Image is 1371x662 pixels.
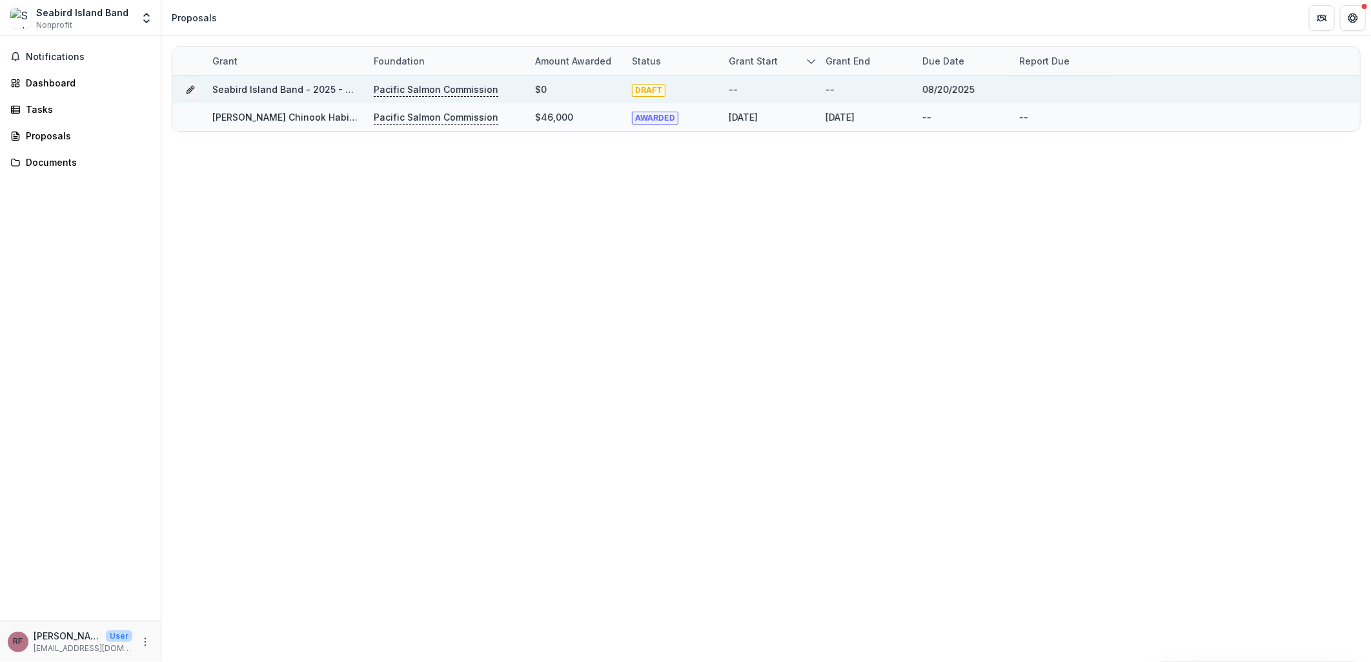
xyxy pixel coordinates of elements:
[915,47,1011,75] div: Due Date
[366,47,527,75] div: Foundation
[10,8,31,28] img: Seabird Island Band
[5,152,156,173] a: Documents
[922,83,975,96] div: 08/20/2025
[624,47,721,75] div: Status
[818,54,878,68] div: Grant end
[366,54,432,68] div: Foundation
[26,52,150,63] span: Notifications
[535,110,573,124] div: $46,000
[5,125,156,146] a: Proposals
[721,47,818,75] div: Grant start
[167,8,222,27] nav: breadcrumb
[806,56,817,66] svg: sorted descending
[527,47,624,75] div: Amount awarded
[826,83,835,96] div: --
[1309,5,1335,31] button: Partners
[632,84,665,97] span: DRAFT
[137,5,156,31] button: Open entity switcher
[36,19,72,31] span: Nonprofit
[26,76,145,90] div: Dashboard
[1011,54,1077,68] div: Report Due
[212,112,396,123] a: [PERSON_NAME] Chinook Habitat Project
[205,47,366,75] div: Grant
[527,54,619,68] div: Amount awarded
[729,83,738,96] div: --
[5,46,156,67] button: Notifications
[34,629,101,643] p: [PERSON_NAME]
[624,54,669,68] div: Status
[34,643,132,654] p: [EMAIL_ADDRESS][DOMAIN_NAME]
[1340,5,1366,31] button: Get Help
[374,83,498,97] p: Pacific Salmon Commission
[632,112,678,125] span: AWARDED
[14,637,23,646] div: Rowan Forseth
[26,155,145,169] div: Documents
[212,84,556,95] a: Seabird Island Band - 2025 - Southern Fund Concept Application Form 2026
[729,110,758,124] div: [DATE]
[826,110,855,124] div: [DATE]
[5,72,156,94] a: Dashboard
[1011,47,1108,75] div: Report Due
[374,110,498,125] p: Pacific Salmon Commission
[172,11,217,25] div: Proposals
[1019,112,1028,123] a: --
[5,99,156,120] a: Tasks
[26,103,145,116] div: Tasks
[36,6,128,19] div: Seabird Island Band
[106,630,132,642] p: User
[180,79,201,100] button: Grant b39cc588-8ce0-434d-8f38-2ed0ecc1807e
[137,634,153,650] button: More
[205,54,245,68] div: Grant
[915,54,972,68] div: Due Date
[922,110,931,124] div: --
[535,83,547,96] div: $0
[26,129,145,143] div: Proposals
[721,54,786,68] div: Grant start
[818,47,915,75] div: Grant end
